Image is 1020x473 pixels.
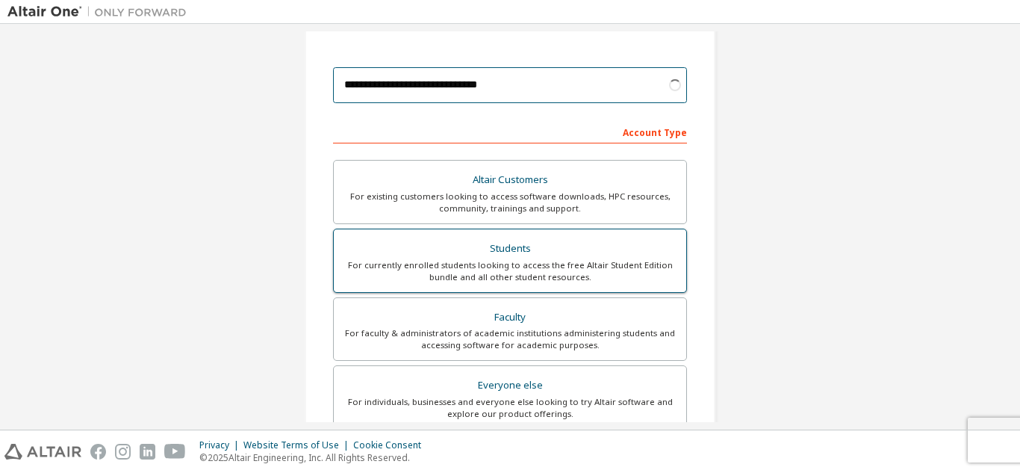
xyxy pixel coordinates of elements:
[243,439,353,451] div: Website Terms of Use
[343,396,677,420] div: For individuals, businesses and everyone else looking to try Altair software and explore our prod...
[343,259,677,283] div: For currently enrolled students looking to access the free Altair Student Edition bundle and all ...
[343,238,677,259] div: Students
[7,4,194,19] img: Altair One
[343,170,677,191] div: Altair Customers
[164,444,186,460] img: youtube.svg
[343,327,677,351] div: For faculty & administrators of academic institutions administering students and accessing softwa...
[333,120,687,143] div: Account Type
[343,375,677,396] div: Everyone else
[343,191,677,214] div: For existing customers looking to access software downloads, HPC resources, community, trainings ...
[343,307,677,328] div: Faculty
[4,444,81,460] img: altair_logo.svg
[115,444,131,460] img: instagram.svg
[199,451,430,464] p: © 2025 Altair Engineering, Inc. All Rights Reserved.
[353,439,430,451] div: Cookie Consent
[140,444,155,460] img: linkedin.svg
[199,439,243,451] div: Privacy
[90,444,106,460] img: facebook.svg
